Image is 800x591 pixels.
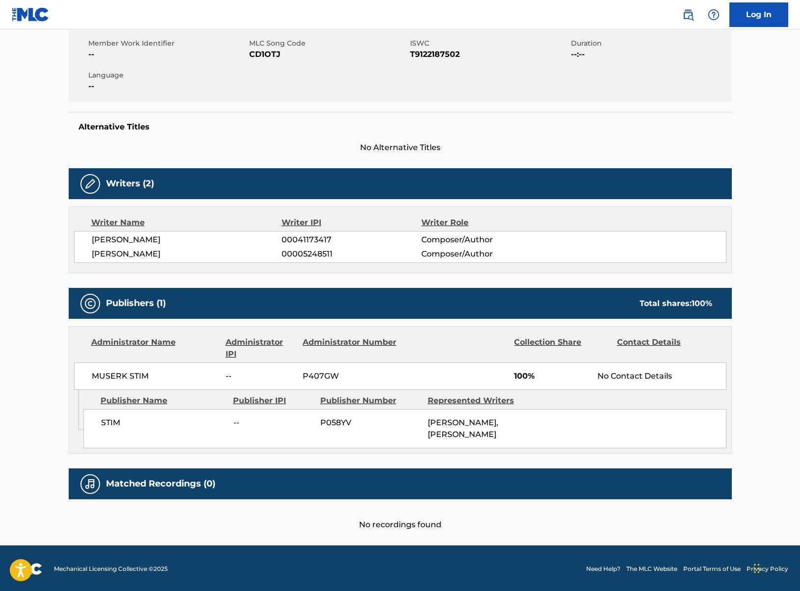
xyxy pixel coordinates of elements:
div: Publisher IPI [233,395,313,407]
span: 00041173417 [282,234,421,246]
div: Administrator Number [303,336,398,360]
span: --:-- [571,49,729,60]
span: STIM [101,417,226,429]
div: Writer IPI [282,217,421,229]
span: Mechanical Licensing Collective © 2025 [54,565,168,573]
span: -- [226,370,295,382]
h5: Writers (2) [106,178,154,189]
div: Drag [754,554,760,583]
span: Member Work Identifier [88,38,247,49]
img: Writers [84,178,96,190]
div: Publisher Number [320,395,420,407]
span: [PERSON_NAME] [92,248,282,260]
span: -- [88,80,247,92]
span: 100% [514,370,590,382]
div: Collection Share [514,336,609,360]
img: Matched Recordings [84,478,96,490]
img: Publishers [84,298,96,309]
span: Duration [571,38,729,49]
div: Publisher Name [101,395,226,407]
div: Total shares: [640,298,712,309]
a: Public Search [678,5,698,25]
img: help [708,9,720,21]
div: Writer Name [91,217,282,229]
h5: Matched Recordings (0) [106,478,215,489]
span: No Alternative Titles [69,142,732,154]
div: No Contact Details [597,370,725,382]
a: Portal Terms of Use [683,565,741,573]
span: Language [88,70,247,80]
span: T9122187502 [410,49,568,60]
span: [PERSON_NAME], [PERSON_NAME] [428,418,498,439]
div: Contact Details [617,336,712,360]
h5: Publishers (1) [106,298,166,309]
span: [PERSON_NAME] [92,234,282,246]
a: Privacy Policy [747,565,788,573]
a: Need Help? [586,565,620,573]
span: P058YV [320,417,420,429]
span: CD1OTJ [249,49,408,60]
span: -- [88,49,247,60]
span: MLC Song Code [249,38,408,49]
h5: Alternative Titles [78,122,722,132]
span: Composer/Author [421,248,548,260]
span: -- [233,417,313,429]
span: 100 % [692,299,712,308]
div: Help [704,5,723,25]
img: search [682,9,694,21]
span: 00005248511 [282,248,421,260]
img: MLC Logo [12,7,50,22]
iframe: Chat Widget [751,544,800,591]
span: Composer/Author [421,234,548,246]
a: The MLC Website [626,565,677,573]
span: P407GW [303,370,398,382]
div: Administrator Name [91,336,218,360]
div: Administrator IPI [226,336,295,360]
a: Log In [729,2,788,27]
div: No recordings found [69,499,732,531]
div: Writer Role [421,217,548,229]
span: MUSERK STIM [92,370,219,382]
span: ISWC [410,38,568,49]
div: Represented Writers [428,395,528,407]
